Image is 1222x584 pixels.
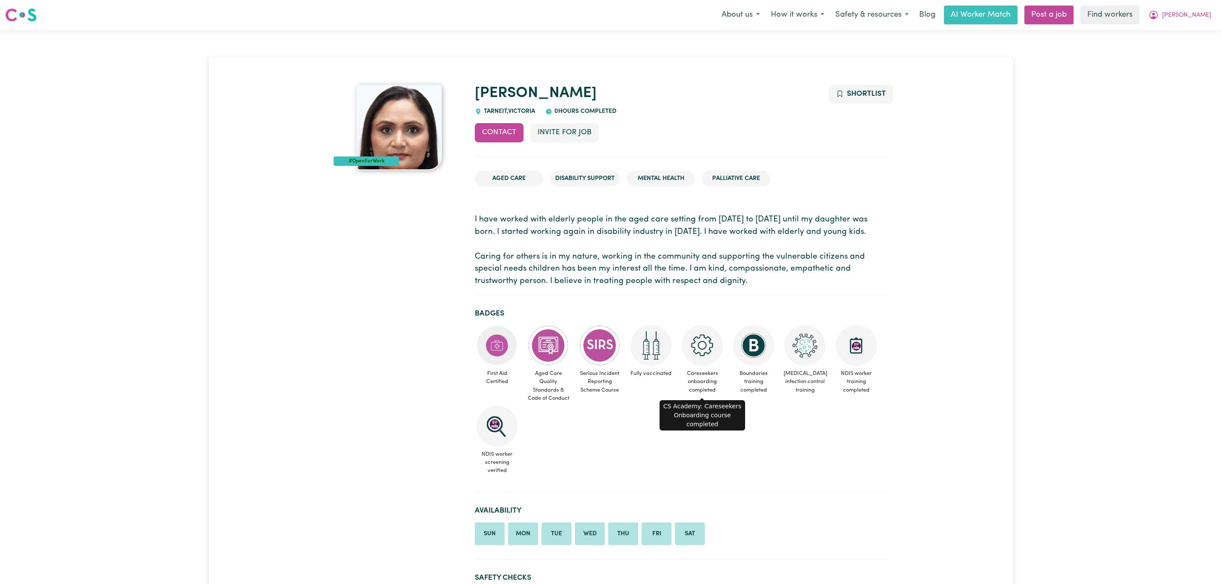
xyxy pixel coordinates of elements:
[1024,6,1074,24] a: Post a job
[475,522,505,546] li: Available on Sunday
[550,171,620,187] li: Disability Support
[577,366,622,398] span: Serious Incident Reporting Scheme Course
[784,325,826,366] img: CS Academy: COVID-19 Infection Control Training course completed
[642,522,672,546] li: Available on Friday
[731,366,776,398] span: Boundaries training completed
[475,447,519,478] span: NDIS worker screening verified
[579,325,620,366] img: CS Academy: Serious Incident Reporting Scheme course completed
[475,123,524,142] button: Contact
[733,325,774,366] img: CS Academy: Boundaries in care and support work course completed
[830,6,914,24] button: Safety & resources
[475,366,519,389] span: First Aid Certified
[575,522,605,546] li: Available on Wednesday
[836,325,877,366] img: CS Academy: Introduction to NDIS Worker Training course completed
[629,366,673,381] span: Fully vaccinated
[1162,11,1211,20] span: [PERSON_NAME]
[675,522,705,546] li: Available on Saturday
[476,406,518,447] img: NDIS Worker Screening Verified
[475,573,888,582] h2: Safety Checks
[627,171,695,187] li: Mental Health
[508,522,538,546] li: Available on Monday
[834,366,879,398] span: NDIS worker training completed
[528,325,569,366] img: CS Academy: Aged Care Quality Standards & Code of Conduct course completed
[475,309,888,318] h2: Badges
[944,6,1018,24] a: AI Worker Match
[482,108,535,115] span: TARNEIT , Victoria
[1080,6,1139,24] a: Find workers
[334,156,399,166] div: #OpenForWork
[608,522,638,546] li: Available on Thursday
[475,506,888,515] h2: Availability
[476,325,518,366] img: Care and support worker has completed First Aid Certification
[552,108,616,115] span: 0 hours completed
[530,123,599,142] button: Invite for Job
[334,85,465,170] a: Manjot 's profile picture'#OpenForWork
[5,5,37,25] a: Careseekers logo
[356,85,442,170] img: Manjot
[475,86,597,101] a: [PERSON_NAME]
[702,171,770,187] li: Palliative care
[765,6,830,24] button: How it works
[630,325,672,366] img: Care and support worker has received 2 doses of COVID-19 vaccine
[5,7,37,23] img: Careseekers logo
[716,6,765,24] button: About us
[541,522,571,546] li: Available on Tuesday
[1143,6,1217,24] button: My Account
[660,400,745,431] div: CS Academy: Careseekers Onboarding course completed
[829,85,894,103] button: Add to shortlist
[680,366,725,398] span: Careseekers onboarding completed
[682,325,723,366] img: CS Academy: Careseekers Onboarding course completed
[475,171,543,187] li: Aged Care
[526,366,571,406] span: Aged Care Quality Standards & Code of Conduct
[475,214,888,288] p: I have worked with elderly people in the aged care setting from [DATE] to [DATE] until my daughte...
[783,366,827,398] span: [MEDICAL_DATA] infection control training
[914,6,941,24] a: Blog
[847,90,886,97] span: Shortlist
